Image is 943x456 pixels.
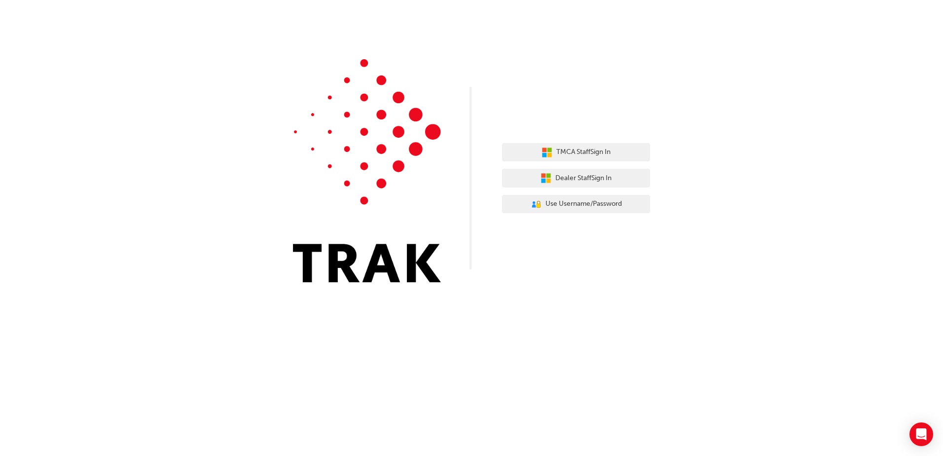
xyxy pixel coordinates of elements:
[556,147,611,158] span: TMCA Staff Sign In
[545,198,622,210] span: Use Username/Password
[502,169,650,188] button: Dealer StaffSign In
[502,143,650,162] button: TMCA StaffSign In
[909,422,933,446] div: Open Intercom Messenger
[502,195,650,214] button: Use Username/Password
[293,59,441,282] img: Trak
[555,173,612,184] span: Dealer Staff Sign In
